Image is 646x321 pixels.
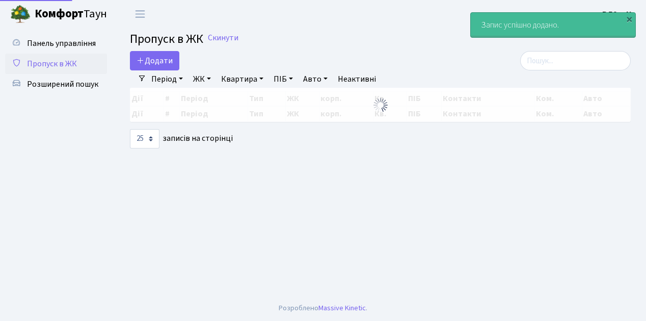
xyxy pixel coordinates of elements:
label: записів на сторінці [130,129,233,149]
b: ВЛ2 -. К. [602,9,634,20]
img: logo.png [10,4,31,24]
span: Таун [35,6,107,23]
span: Пропуск в ЖК [130,30,203,48]
a: ВЛ2 -. К. [602,8,634,20]
div: × [624,14,634,24]
span: Додати [137,55,173,66]
a: Квартира [217,70,267,88]
a: Пропуск в ЖК [5,54,107,74]
select: записів на сторінці [130,129,159,149]
b: Комфорт [35,6,84,22]
a: ЖК [189,70,215,88]
input: Пошук... [520,51,631,70]
a: Скинути [208,33,238,43]
a: Панель управління [5,33,107,54]
a: Massive Kinetic [318,303,366,313]
span: Розширений пошук [27,79,98,90]
button: Переключити навігацію [127,6,153,22]
a: Період [147,70,187,88]
div: Запис успішно додано. [471,13,635,37]
a: Додати [130,51,179,70]
a: Неактивні [334,70,380,88]
span: Пропуск в ЖК [27,58,77,69]
a: Авто [299,70,332,88]
img: Обробка... [372,97,389,113]
a: Розширений пошук [5,74,107,94]
span: Панель управління [27,38,96,49]
div: Розроблено . [279,303,367,314]
a: ПІБ [270,70,297,88]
